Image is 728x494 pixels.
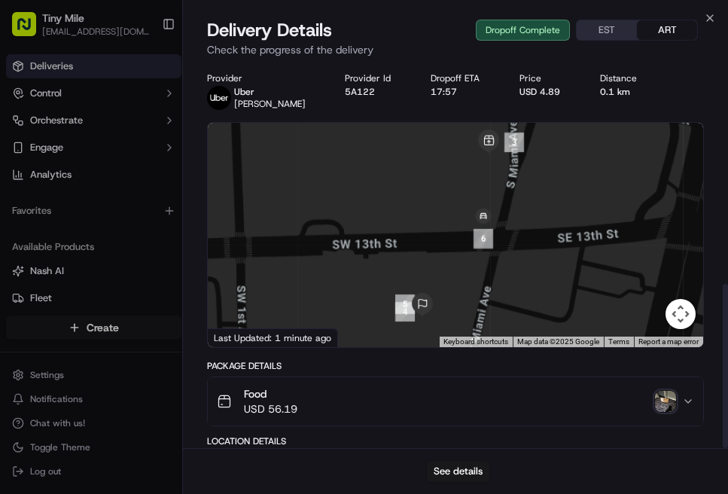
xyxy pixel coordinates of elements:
button: Keyboard shortcuts [443,337,508,347]
img: uber-new-logo.jpeg [207,86,231,110]
div: Last Updated: 1 minute ago [208,328,338,347]
span: Delivery Details [207,18,332,42]
div: Dropoff ETA [431,72,507,84]
div: Package Details [207,360,704,372]
div: USD 4.89 [519,86,588,98]
div: 17:57 [431,86,507,98]
a: Report a map error [638,337,699,346]
button: ART [637,20,697,40]
span: Food [244,386,297,401]
img: photo_proof_of_delivery image [655,391,676,412]
button: EST [577,20,637,40]
span: USD 56.19 [244,401,297,416]
a: Open this area in Google Maps (opens a new window) [212,328,261,347]
p: Check the progress of the delivery [207,42,704,57]
div: Provider Id [345,72,419,84]
div: Location Details [207,435,704,447]
img: Google [212,328,261,347]
div: 3 [504,133,524,152]
div: Provider [207,72,334,84]
div: 5 [395,294,415,314]
div: 0.1 km [600,86,665,98]
button: 5A122 [345,86,375,98]
div: Price [519,72,588,84]
button: FoodUSD 56.19photo_proof_of_delivery image [208,377,703,425]
p: Uber [234,86,306,98]
div: 6 [474,229,493,249]
button: See details [427,461,489,482]
button: Map camera controls [666,299,696,329]
span: Map data ©2025 Google [517,337,599,346]
div: Distance [600,72,665,84]
a: Terms (opens in new tab) [608,337,629,346]
span: [PERSON_NAME] [234,98,306,110]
